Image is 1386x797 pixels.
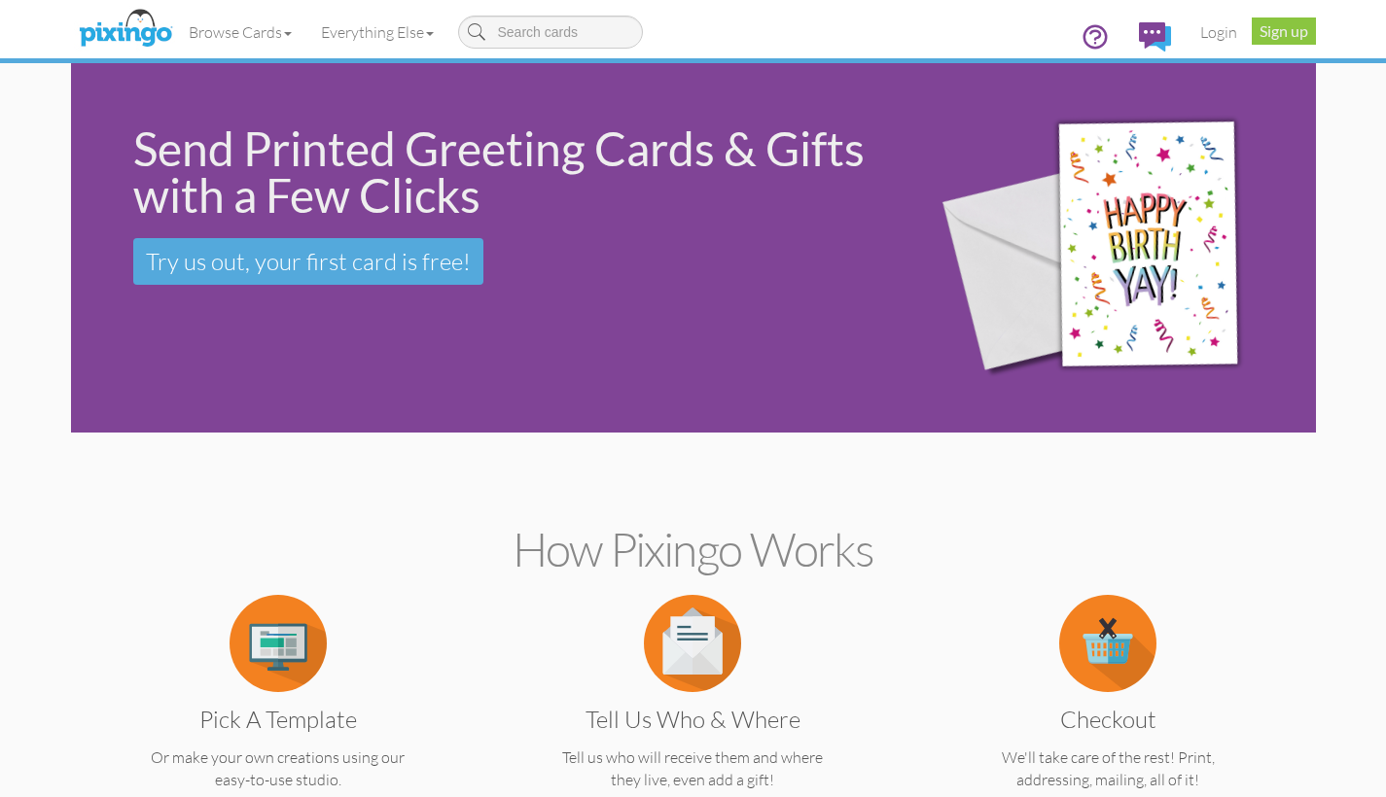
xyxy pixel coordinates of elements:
img: item.alt [230,595,327,692]
img: 942c5090-71ba-4bfc-9a92-ca782dcda692.png [911,68,1310,429]
h3: Pick a Template [119,707,437,732]
p: Tell us who will receive them and where they live, even add a gift! [519,746,867,791]
a: Checkout We'll take care of the rest! Print, addressing, mailing, all of it! [935,632,1282,791]
a: Sign up [1252,17,1316,45]
img: item.alt [644,595,741,692]
input: Search cards [458,16,643,49]
p: We'll take care of the rest! Print, addressing, mailing, all of it! [935,746,1282,791]
h2: How Pixingo works [105,524,1282,575]
a: Tell us Who & Where Tell us who will receive them and where they live, even add a gift! [519,632,867,791]
a: Try us out, your first card is free! [133,238,483,285]
div: Send Printed Greeting Cards & Gifts with a Few Clicks [133,125,885,219]
a: Pick a Template Or make your own creations using our easy-to-use studio. [104,632,451,791]
a: Login [1186,8,1252,56]
h3: Checkout [949,707,1267,732]
a: Everything Else [306,8,448,56]
a: Browse Cards [174,8,306,56]
h3: Tell us Who & Where [534,707,852,732]
p: Or make your own creations using our easy-to-use studio. [104,746,451,791]
img: pixingo logo [74,5,177,53]
span: Try us out, your first card is free! [146,247,471,276]
img: item.alt [1059,595,1156,692]
img: comments.svg [1139,22,1171,52]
